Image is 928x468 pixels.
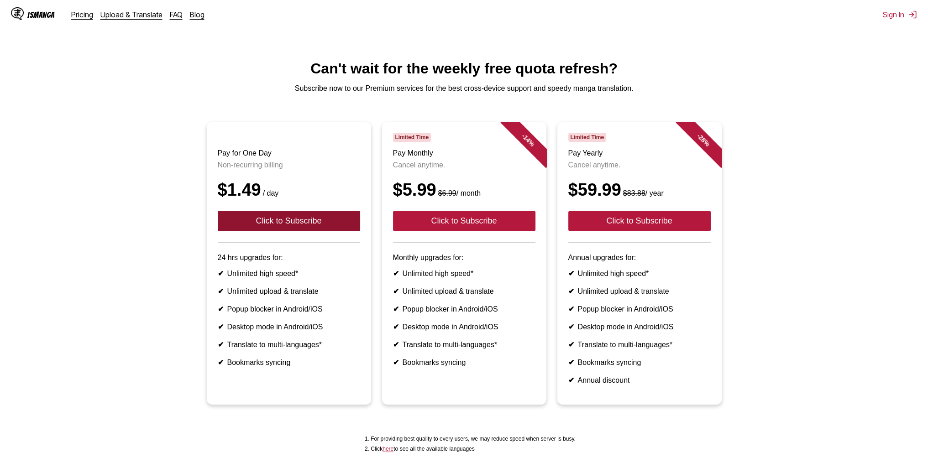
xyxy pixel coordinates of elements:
li: Click to see all the available languages [371,446,576,452]
li: Annual discount [568,376,711,385]
p: Cancel anytime. [393,161,535,169]
div: IsManga [27,10,55,19]
p: Non-recurring billing [218,161,360,169]
b: ✔ [393,270,399,277]
s: $83.88 [623,189,645,197]
h3: Pay Yearly [568,149,711,157]
li: Unlimited upload & translate [568,287,711,296]
li: Unlimited high speed* [218,269,360,278]
b: ✔ [393,287,399,295]
b: ✔ [568,359,574,366]
li: Unlimited upload & translate [393,287,535,296]
div: $5.99 [393,180,535,200]
li: Translate to multi-languages* [218,340,360,349]
a: Blog [190,10,204,19]
b: ✔ [568,323,574,331]
h3: Pay Monthly [393,149,535,157]
b: ✔ [393,359,399,366]
div: - 28 % [676,113,730,167]
li: Translate to multi-languages* [568,340,711,349]
li: Bookmarks syncing [393,358,535,367]
button: Sign In [883,10,917,19]
b: ✔ [568,287,574,295]
li: Bookmarks syncing [218,358,360,367]
div: $1.49 [218,180,360,200]
li: Desktop mode in Android/iOS [568,322,711,331]
b: ✔ [568,270,574,277]
div: $59.99 [568,180,711,200]
img: IsManga Logo [11,7,24,20]
b: ✔ [218,359,224,366]
p: Subscribe now to our Premium services for the best cross-device support and speedy manga translat... [7,84,921,93]
b: ✔ [393,323,399,331]
li: Unlimited high speed* [393,269,535,278]
a: Upload & Translate [100,10,163,19]
li: Desktop mode in Android/iOS [218,322,360,331]
button: Click to Subscribe [218,211,360,231]
b: ✔ [568,341,574,348]
li: For providing best quality to every users, we may reduce speed when server is busy. [371,436,576,442]
li: Bookmarks syncing [568,358,711,367]
b: ✔ [218,341,224,348]
img: Sign out [908,10,917,19]
h1: Can't wait for the weekly free quota refresh? [7,60,921,77]
s: $6.99 [438,189,456,197]
small: / year [621,189,664,197]
button: Click to Subscribe [393,211,535,231]
b: ✔ [218,305,224,313]
b: ✔ [393,341,399,348]
p: Cancel anytime. [568,161,711,169]
b: ✔ [568,376,574,384]
small: / month [436,189,481,197]
b: ✔ [218,270,224,277]
b: ✔ [218,323,224,331]
li: Unlimited upload & translate [218,287,360,296]
p: Monthly upgrades for: [393,254,535,262]
li: Popup blocker in Android/iOS [393,305,535,313]
h3: Pay for One Day [218,149,360,157]
b: ✔ [568,305,574,313]
p: Annual upgrades for: [568,254,711,262]
div: - 14 % [500,113,555,167]
a: IsManga LogoIsManga [11,7,71,22]
li: Unlimited high speed* [568,269,711,278]
span: Limited Time [568,133,606,142]
a: Available languages [383,446,393,452]
small: / day [261,189,279,197]
li: Translate to multi-languages* [393,340,535,349]
p: 24 hrs upgrades for: [218,254,360,262]
button: Click to Subscribe [568,211,711,231]
a: Pricing [71,10,93,19]
li: Popup blocker in Android/iOS [568,305,711,313]
span: Limited Time [393,133,431,142]
a: FAQ [170,10,183,19]
li: Popup blocker in Android/iOS [218,305,360,313]
b: ✔ [218,287,224,295]
li: Desktop mode in Android/iOS [393,322,535,331]
b: ✔ [393,305,399,313]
